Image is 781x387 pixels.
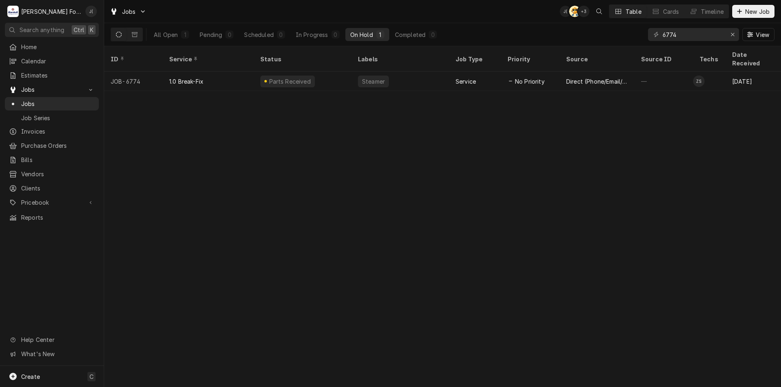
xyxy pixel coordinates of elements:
[361,77,386,86] div: Steamer
[227,30,232,39] div: 0
[754,30,771,39] span: View
[430,30,435,39] div: 0
[701,7,724,16] div: Timeline
[21,114,95,122] span: Job Series
[111,55,155,63] div: ID
[5,139,99,152] a: Purchase Orders
[21,198,83,207] span: Pricebook
[122,7,136,16] span: Jobs
[169,77,203,86] div: 1.0 Break-Fix
[663,28,724,41] input: Keyword search
[578,6,589,17] div: + 3
[333,30,338,39] div: 0
[21,71,95,80] span: Estimates
[5,125,99,138] a: Invoices
[5,167,99,181] a: Vendors
[5,23,99,37] button: Search anythingCtrlK
[107,5,150,18] a: Go to Jobs
[569,6,580,17] div: Adam Testa's Avatar
[5,211,99,224] a: Reports
[5,182,99,195] a: Clients
[378,30,383,39] div: 1
[626,7,641,16] div: Table
[260,55,343,63] div: Status
[593,5,606,18] button: Open search
[90,26,94,34] span: K
[7,6,19,17] div: Marshall Food Equipment Service's Avatar
[21,7,81,16] div: [PERSON_NAME] Food Equipment Service
[5,111,99,125] a: Job Series
[74,26,84,34] span: Ctrl
[456,55,495,63] div: Job Type
[5,40,99,54] a: Home
[296,30,328,39] div: In Progress
[20,26,64,34] span: Search anything
[5,69,99,82] a: Estimates
[641,55,685,63] div: Source ID
[85,6,97,17] div: Jeff Debigare (109)'s Avatar
[358,55,443,63] div: Labels
[515,77,545,86] span: No Priority
[693,76,705,87] div: Z Pending No Schedule's Avatar
[89,372,94,381] span: C
[21,141,95,150] span: Purchase Orders
[508,55,552,63] div: Priority
[726,28,739,41] button: Erase input
[21,350,94,358] span: What's New
[5,153,99,166] a: Bills
[456,77,476,86] div: Service
[268,77,312,86] div: Parts Received
[85,6,97,17] div: J(
[5,97,99,110] a: Jobs
[183,30,188,39] div: 1
[732,50,776,67] div: Date Received
[21,127,95,136] span: Invoices
[21,43,95,51] span: Home
[279,30,284,39] div: 0
[700,55,719,63] div: Techs
[21,99,95,108] span: Jobs
[5,347,99,361] a: Go to What's New
[569,6,580,17] div: AT
[154,30,178,39] div: All Open
[5,54,99,68] a: Calendar
[566,77,628,86] div: Direct (Phone/Email/etc.)
[744,7,771,16] span: New Job
[566,55,626,63] div: Source
[693,76,705,87] div: ZS
[7,6,19,17] div: M
[5,83,99,96] a: Go to Jobs
[200,30,222,39] div: Pending
[635,71,693,91] div: —
[21,373,40,380] span: Create
[21,57,95,65] span: Calendar
[21,213,95,222] span: Reports
[560,6,571,17] div: J(
[663,7,679,16] div: Cards
[21,170,95,178] span: Vendors
[5,333,99,346] a: Go to Help Center
[21,335,94,344] span: Help Center
[350,30,373,39] div: On Hold
[169,55,246,63] div: Service
[395,30,425,39] div: Completed
[5,196,99,209] a: Go to Pricebook
[21,85,83,94] span: Jobs
[244,30,273,39] div: Scheduled
[21,184,95,192] span: Clients
[21,156,95,164] span: Bills
[742,28,774,41] button: View
[560,6,571,17] div: Jeff Debigare (109)'s Avatar
[732,5,774,18] button: New Job
[104,71,163,91] div: JOB-6774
